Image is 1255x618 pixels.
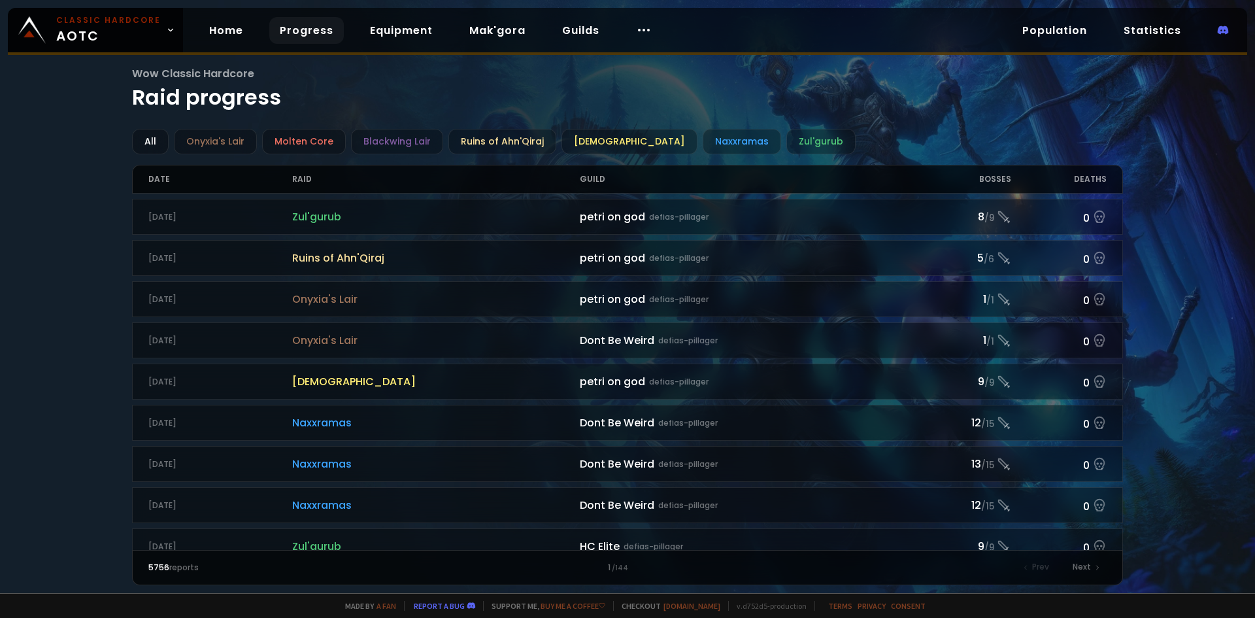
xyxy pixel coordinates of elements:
a: [DATE]NaxxramasDont Be Weirddefias-pillager13/150 [132,446,1124,482]
a: Privacy [858,601,886,611]
span: AOTC [56,14,161,46]
a: Statistics [1113,17,1192,44]
a: [DATE]Zul'gurubpetri on goddefias-pillager8/90 [132,199,1124,235]
div: Dont Be Weird [580,332,915,349]
a: [DATE]Ruins of Ahn'Qirajpetri on goddefias-pillager5/60 [132,240,1124,276]
small: defias-pillager [649,252,709,264]
a: Guilds [552,17,610,44]
small: defias-pillager [649,211,709,223]
small: defias-pillager [658,500,718,511]
div: Onyxia's Lair [174,129,257,154]
a: Consent [891,601,926,611]
small: / 1 [986,335,994,349]
span: Support me, [483,601,605,611]
div: Next [1065,558,1107,577]
a: [DATE]Onyxia's LairDont Be Weirddefias-pillager1/10 [132,322,1124,358]
div: [DATE] [148,335,292,347]
div: 0 [1011,249,1107,267]
a: Terms [828,601,852,611]
div: Date [148,165,292,193]
span: [DEMOGRAPHIC_DATA] [292,373,580,390]
div: 12 [915,415,1011,431]
a: [DATE]NaxxramasDont Be Weirddefias-pillager12/150 [132,405,1124,441]
div: petri on god [580,373,915,390]
div: Prev [1016,558,1057,577]
div: 0 [1011,290,1107,309]
a: Classic HardcoreAOTC [8,8,183,52]
span: Naxxramas [292,415,580,431]
a: [DOMAIN_NAME] [663,601,720,611]
div: Molten Core [262,129,346,154]
div: Dont Be Weird [580,497,915,513]
div: 8 [915,209,1011,225]
div: Naxxramas [703,129,781,154]
div: Bosses [915,165,1011,193]
div: HC Elite [580,538,915,555]
span: Naxxramas [292,497,580,513]
div: reports [148,562,388,574]
div: Blackwing Lair [351,129,443,154]
span: Zul'gurub [292,209,580,225]
span: Naxxramas [292,456,580,472]
div: [DATE] [148,252,292,264]
small: defias-pillager [658,458,718,470]
div: [DEMOGRAPHIC_DATA] [561,129,697,154]
span: v. d752d5 - production [728,601,807,611]
span: Made by [337,601,396,611]
div: petri on god [580,209,915,225]
span: Checkout [613,601,720,611]
h1: Raid progress [132,65,1124,113]
div: 0 [1011,537,1107,556]
div: 13 [915,456,1011,472]
div: 5 [915,250,1011,266]
a: Home [199,17,254,44]
div: 9 [915,373,1011,390]
a: [DATE][DEMOGRAPHIC_DATA]petri on goddefias-pillager9/90 [132,364,1124,400]
a: Equipment [360,17,443,44]
span: Ruins of Ahn'Qiraj [292,250,580,266]
div: 12 [915,497,1011,513]
div: 1 [388,562,867,574]
small: / 15 [981,418,994,431]
a: Report a bug [414,601,465,611]
small: / 1 [986,294,994,307]
small: / 9 [984,541,994,555]
small: / 15 [981,459,994,472]
div: [DATE] [148,294,292,305]
div: 1 [915,332,1011,349]
small: / 9 [984,377,994,390]
div: Guild [580,165,915,193]
div: petri on god [580,291,915,307]
div: [DATE] [148,211,292,223]
a: Progress [269,17,344,44]
span: Onyxia's Lair [292,332,580,349]
div: 9 [915,538,1011,555]
small: defias-pillager [649,376,709,388]
div: Dont Be Weird [580,456,915,472]
div: Deaths [1011,165,1107,193]
small: defias-pillager [658,417,718,429]
a: Buy me a coffee [541,601,605,611]
div: Zul'gurub [786,129,856,154]
small: / 9 [984,212,994,225]
div: [DATE] [148,541,292,553]
div: petri on god [580,250,915,266]
small: defias-pillager [624,541,683,553]
small: Classic Hardcore [56,14,161,26]
small: / 144 [612,563,628,574]
div: 0 [1011,455,1107,473]
span: 5756 [148,562,169,573]
a: Population [1012,17,1097,44]
a: [DATE]Zul'gurubHC Elitedefias-pillager9/90 [132,528,1124,564]
span: Onyxia's Lair [292,291,580,307]
div: All [132,129,169,154]
div: [DATE] [148,417,292,429]
span: Zul'gurub [292,538,580,555]
div: Raid [292,165,580,193]
div: 0 [1011,331,1107,350]
div: [DATE] [148,458,292,470]
a: [DATE]NaxxramasDont Be Weirddefias-pillager12/150 [132,487,1124,523]
div: Dont Be Weird [580,415,915,431]
div: [DATE] [148,376,292,388]
div: 1 [915,291,1011,307]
